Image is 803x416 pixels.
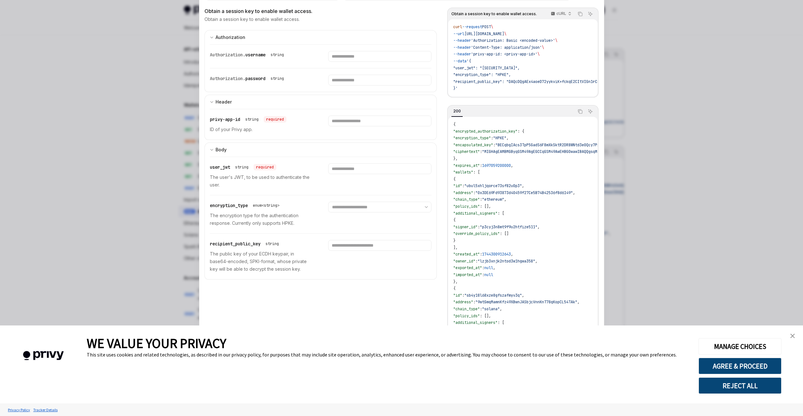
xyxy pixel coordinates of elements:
span: : [480,149,482,154]
span: : [480,197,482,202]
div: Header [216,98,232,106]
div: encryption_type [210,202,282,209]
span: \ [491,24,493,29]
span: --url [453,31,464,36]
span: 'privy-app-id: <privy-app-id>' [471,52,537,57]
button: Ask AI [586,107,594,116]
span: \ [537,52,540,57]
span: "solana" [482,306,500,312]
button: Ask AI [586,10,594,18]
button: REJECT ALL [699,377,781,394]
span: , [522,293,524,298]
div: Body [216,146,227,154]
span: , [573,190,575,195]
span: { [453,177,455,182]
span: "encrypted_authorization_key" [453,129,518,134]
span: --request [462,24,482,29]
span: "owner_id" [453,259,475,264]
span: : [475,259,478,264]
span: \ [504,31,506,36]
p: The public key of your ECDH keypair, in base64-encoded, SPKI-format, whose private key will be ab... [210,250,313,273]
span: , [493,265,495,270]
span: , [537,224,540,230]
span: "ethereum" [482,197,504,202]
span: "encapsulated_key" [453,142,493,148]
button: MANAGE CHOICES [699,338,781,355]
button: Copy the contents from the code block [576,10,584,18]
span: : [480,163,482,168]
div: Authorization.username [210,51,286,59]
span: "expires_at" [453,163,480,168]
span: : [462,293,464,298]
button: Expand input section [204,142,437,157]
span: [URL][DOMAIN_NAME] [464,31,504,36]
span: : [478,224,480,230]
span: }, [453,156,458,161]
div: Authorization [216,34,245,41]
span: "policy_ids" [453,313,480,318]
span: "encryption_type": "HPKE", [453,72,511,77]
span: , [577,299,580,305]
span: "user_jwt": "[SECURITY_DATA]", [453,66,520,71]
span: "recipient_public_key": "DAQcDQgAEx4aoeD72yykviK+fckqE2CItVIGn1rCnvCXZ1HgpOcMEMialRmTrqIK4oZlYd1" [453,79,668,84]
p: ID of your Privy app. [210,126,313,133]
span: "id" [453,293,462,298]
span: , [504,197,506,202]
a: Privacy Policy [6,404,32,415]
span: --header [453,45,471,50]
img: company logo [9,342,77,369]
span: Authorization. [210,76,245,81]
button: Expand input section [204,30,437,44]
img: close banner [790,334,795,338]
span: : [ [498,211,504,216]
button: AGREE & PROCEED [699,358,781,374]
span: username [245,52,266,58]
span: "address" [453,190,473,195]
span: , [535,259,537,264]
span: "0x3DE69Fd93873d40459f27Ce5B74B42536f8d6149" [475,190,573,195]
span: "override_policy_ids" [453,231,500,236]
span: { [453,286,455,291]
span: : [480,252,482,257]
span: POST [482,24,491,29]
span: null [484,272,493,277]
span: 1697059200000 [482,163,511,168]
span: , [511,252,513,257]
p: cURL [556,11,566,16]
input: Enter privy-app-id [328,116,431,126]
span: : [482,265,484,270]
span: "signer_id" [453,224,478,230]
span: , [522,183,524,188]
button: cURL [547,9,574,19]
span: "9wtGmqMamnKfz49XBwnJASbjcVnnKnT78qKopCL54TAk" [475,299,577,305]
span: recipient_public_key [210,241,260,247]
span: , [500,306,502,312]
span: : [], [480,204,491,209]
span: "HPKE" [493,136,506,141]
span: , [511,163,513,168]
input: Enter username [328,51,431,62]
span: WE VALUE YOUR PRIVACY [87,335,226,351]
span: : [482,272,484,277]
span: Obtain a session key to enable wallet access. [451,11,537,16]
span: : [473,190,475,195]
span: { [453,122,455,127]
div: This site uses cookies and related technologies, as described in our privacy policy, for purposes... [87,351,689,358]
span: } [453,238,455,243]
div: Obtain a session key to enable wallet access. [204,7,437,15]
div: user_jwt [210,163,276,171]
div: required [254,164,276,170]
span: --header [453,38,471,43]
span: 'Content-Type: application/json' [471,45,542,50]
span: "additional_signers" [453,211,498,216]
span: "created_at" [453,252,480,257]
span: "encryption_type" [453,136,491,141]
span: "chain_type" [453,306,480,312]
input: Enter password [328,75,431,85]
span: "ubul5xhljqorce73sf82u0p3" [464,183,522,188]
span: : { [518,129,524,134]
span: "chain_type" [453,197,480,202]
button: Copy the contents from the code block [576,107,584,116]
span: privy-app-id [210,117,240,122]
button: Expand input section [204,95,437,109]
